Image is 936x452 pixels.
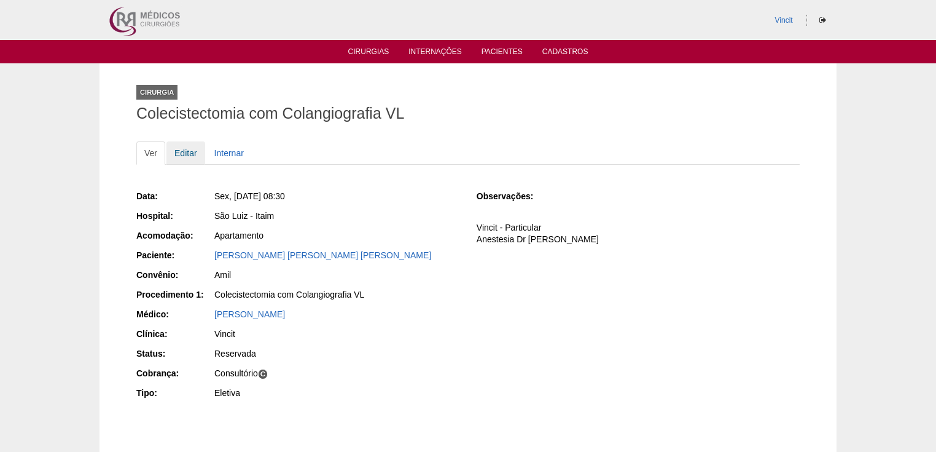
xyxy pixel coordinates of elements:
[136,85,177,100] div: Cirurgia
[819,17,826,24] i: Sair
[136,367,213,379] div: Cobrança:
[136,141,165,165] a: Ver
[214,347,459,360] div: Reservada
[258,369,268,379] span: C
[477,190,553,202] div: Observações:
[136,190,213,202] div: Data:
[775,16,793,25] a: Vincit
[214,367,459,379] div: Consultório
[214,250,431,260] a: [PERSON_NAME] [PERSON_NAME] [PERSON_NAME]
[482,47,523,60] a: Pacientes
[214,387,459,399] div: Eletiva
[136,328,213,340] div: Clínica:
[348,47,389,60] a: Cirurgias
[542,47,588,60] a: Cadastros
[214,328,459,340] div: Vincit
[214,191,285,201] span: Sex, [DATE] 08:30
[214,210,459,222] div: São Luiz - Itaim
[136,210,213,222] div: Hospital:
[214,229,459,242] div: Apartamento
[214,269,459,281] div: Amil
[136,288,213,301] div: Procedimento 1:
[136,347,213,360] div: Status:
[136,269,213,281] div: Convênio:
[206,141,252,165] a: Internar
[214,309,285,319] a: [PERSON_NAME]
[214,288,459,301] div: Colecistectomia com Colangiografia VL
[408,47,462,60] a: Internações
[136,308,213,320] div: Médico:
[136,387,213,399] div: Tipo:
[136,106,800,121] h1: Colecistectomia com Colangiografia VL
[136,229,213,242] div: Acomodação:
[136,249,213,261] div: Paciente:
[477,222,800,245] p: Vincit - Particular Anestesia Dr [PERSON_NAME]
[166,141,205,165] a: Editar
